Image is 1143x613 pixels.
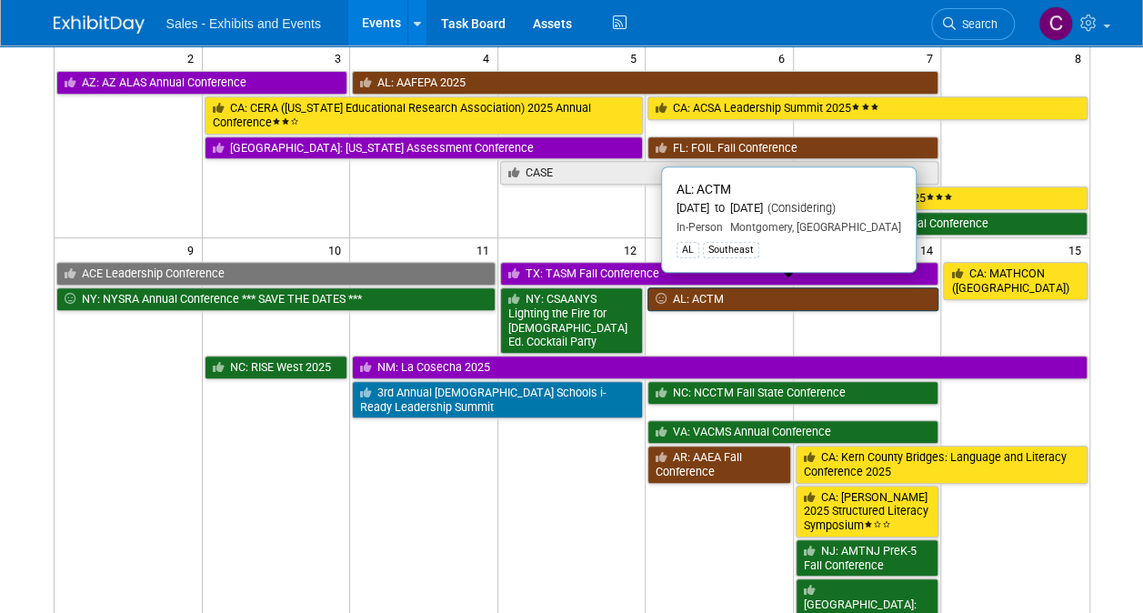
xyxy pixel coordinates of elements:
span: 12 [622,238,645,261]
span: 6 [777,46,793,69]
a: TX: TASM Fall Conference [500,262,939,286]
span: 8 [1073,46,1089,69]
div: Southeast [703,242,759,258]
a: CA: ACSA Leadership Summit 2025 [647,96,1087,120]
span: 9 [185,238,202,261]
span: Montgomery, [GEOGRAPHIC_DATA] [723,221,901,234]
a: CA: Kern County Bridges: Language and Literacy Conference 2025 [796,446,1088,483]
span: 4 [481,46,497,69]
a: NY: NYSRA Annual Conference *** SAVE THE DATES *** [56,287,496,311]
a: ACE Leadership Conference [56,262,496,286]
span: 5 [628,46,645,69]
span: AL: ACTM [677,182,731,196]
a: AR: AAEA Fall Conference [647,446,791,483]
a: 3rd Annual [DEMOGRAPHIC_DATA] Schools i-Ready Leadership Summit [352,381,643,418]
div: AL [677,242,699,258]
span: 14 [917,238,940,261]
a: CASE [500,161,939,185]
a: CA: CERA ([US_STATE] Educational Research Association) 2025 Annual Conference [205,96,644,134]
a: VA: VACMS Annual Conference [647,420,938,444]
a: AL: AAFEPA 2025 [352,71,938,95]
span: Sales - Exhibits and Events [166,16,321,31]
a: CA: [PERSON_NAME] 2025 Structured Literacy Symposium [796,486,939,538]
span: (Considering) [763,201,836,215]
a: FL: FOIL Fall Conference [647,136,938,160]
span: 2 [185,46,202,69]
span: 15 [1067,238,1089,261]
span: In-Person [677,221,723,234]
a: NJ: AMTNJ PreK-5 Fall Conference [796,539,939,577]
div: [DATE] to [DATE] [677,201,901,216]
a: [GEOGRAPHIC_DATA]: [US_STATE] Assessment Conference [205,136,644,160]
a: Search [931,8,1015,40]
img: ExhibitDay [54,15,145,34]
span: 11 [475,238,497,261]
span: Search [956,17,998,31]
a: AZ: AZ ALAS Annual Conference [56,71,348,95]
a: NY: CSAANYS Lighting the Fire for [DEMOGRAPHIC_DATA] Ed. Cocktail Party [500,287,644,354]
img: Christine Lurz [1038,6,1073,41]
a: NC: NCCTM Fall State Conference [647,381,938,405]
span: 7 [924,46,940,69]
a: CA: MATHCON ([GEOGRAPHIC_DATA]) [943,262,1087,299]
a: NM: La Cosecha 2025 [352,356,1087,379]
span: 10 [326,238,349,261]
a: AL: ACTM [647,287,938,311]
a: NC: RISE West 2025 [205,356,348,379]
span: 3 [333,46,349,69]
a: NY: AMTNYS Annual Conference [796,212,1088,236]
a: CA: CMC South 2025 [796,186,1088,210]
